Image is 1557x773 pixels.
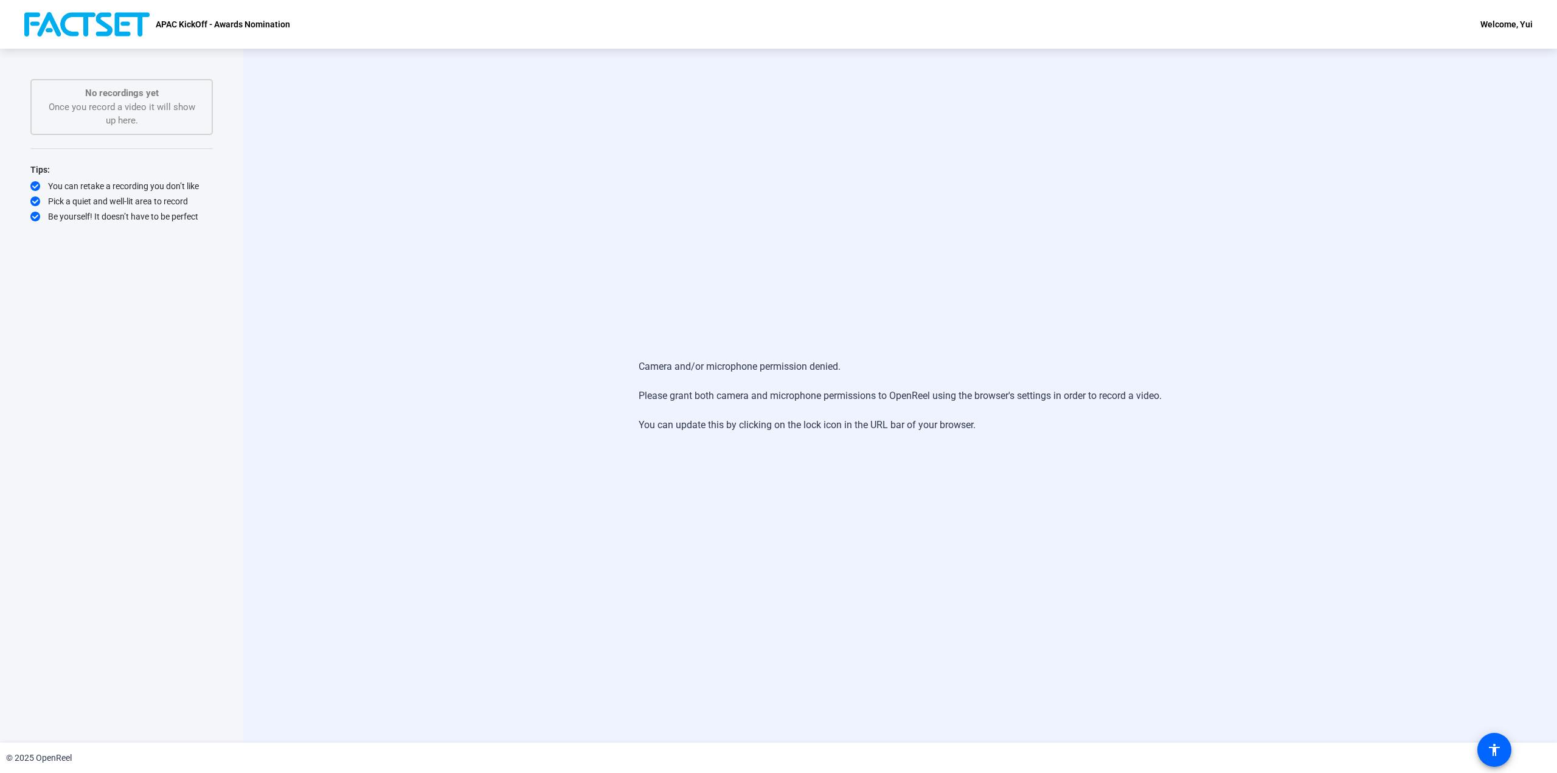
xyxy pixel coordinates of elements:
mat-icon: accessibility [1487,743,1502,757]
p: APAC KickOff - Awards Nomination [156,17,290,32]
div: Pick a quiet and well-lit area to record [30,195,213,207]
div: © 2025 OpenReel [6,752,72,764]
div: Welcome, Yui [1480,17,1533,32]
div: Be yourself! It doesn’t have to be perfect [30,210,213,223]
p: No recordings yet [44,86,199,100]
div: Camera and/or microphone permission denied. Please grant both camera and microphone permissions t... [639,347,1162,445]
div: You can retake a recording you don’t like [30,180,213,192]
img: OpenReel logo [24,12,150,36]
div: Once you record a video it will show up here. [44,86,199,128]
div: Tips: [30,162,213,177]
